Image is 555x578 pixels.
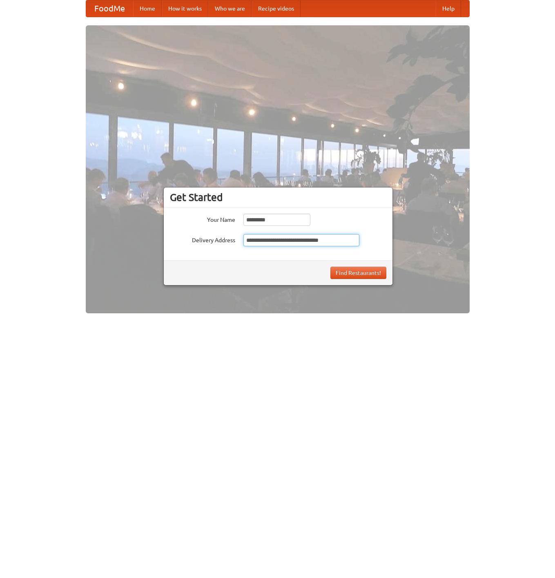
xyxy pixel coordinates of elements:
h3: Get Started [170,191,386,203]
button: Find Restaurants! [330,267,386,279]
a: How it works [162,0,208,17]
label: Your Name [170,214,235,224]
a: FoodMe [86,0,133,17]
a: Help [436,0,461,17]
label: Delivery Address [170,234,235,244]
a: Home [133,0,162,17]
a: Who we are [208,0,252,17]
a: Recipe videos [252,0,301,17]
